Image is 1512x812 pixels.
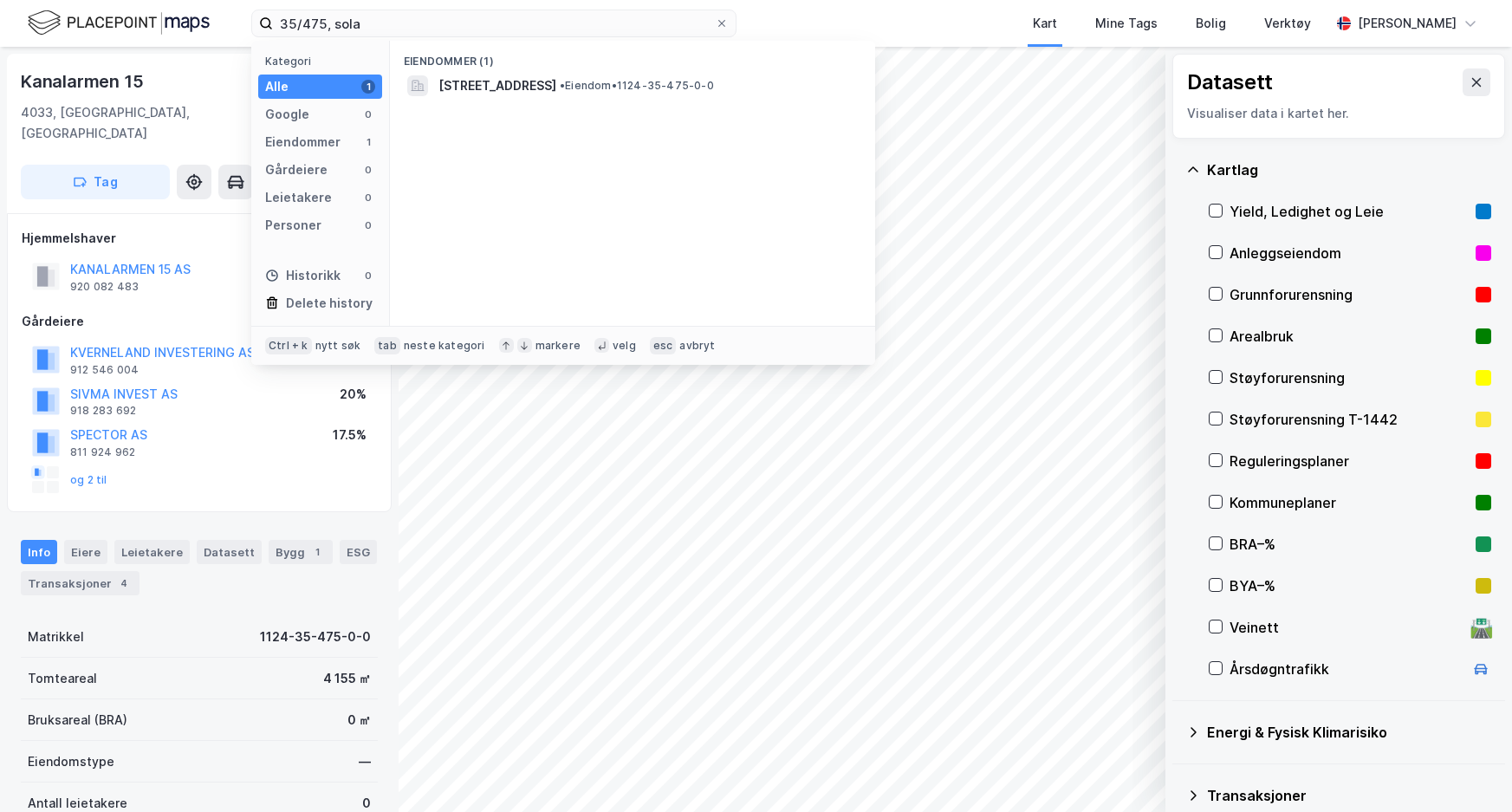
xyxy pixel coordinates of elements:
[1230,575,1469,596] div: BYA–%
[265,104,309,125] div: Google
[64,540,107,564] div: Eiere
[1425,729,1512,812] iframe: Chat Widget
[269,540,333,564] div: Bygg
[197,540,262,564] div: Datasett
[21,540,57,564] div: Info
[1230,243,1469,263] div: Anleggseiendom
[340,540,377,564] div: ESG
[1196,13,1226,34] div: Bolig
[333,425,367,445] div: 17.5%
[1470,616,1493,639] div: 🛣️
[679,339,715,353] div: avbryt
[323,668,371,689] div: 4 155 ㎡
[260,627,371,647] div: 1124-35-475-0-0
[361,269,375,283] div: 0
[361,107,375,121] div: 0
[361,163,375,177] div: 0
[1095,13,1158,34] div: Mine Tags
[70,363,139,377] div: 912 546 004
[1207,785,1491,806] div: Transaksjoner
[28,627,84,647] div: Matrikkel
[265,215,321,236] div: Personer
[70,404,136,418] div: 918 283 692
[1230,284,1469,305] div: Grunnforurensning
[361,135,375,149] div: 1
[1187,68,1273,96] div: Datasett
[361,80,375,94] div: 1
[1230,534,1469,555] div: BRA–%
[273,10,715,36] input: Søk på adresse, matrikkel, gårdeiere, leietakere eller personer
[1230,451,1469,471] div: Reguleringsplaner
[359,751,371,772] div: —
[21,165,170,199] button: Tag
[265,55,382,68] div: Kategori
[70,280,139,294] div: 920 082 483
[650,337,677,354] div: esc
[28,8,210,38] img: logo.f888ab2527a4732fd821a326f86c7f29.svg
[28,668,97,689] div: Tomteareal
[347,710,371,731] div: 0 ㎡
[265,132,341,153] div: Eiendommer
[21,68,146,95] div: Kanalarmen 15
[1230,409,1469,430] div: Støyforurensning T-1442
[265,337,312,354] div: Ctrl + k
[374,337,400,354] div: tab
[613,339,636,353] div: velg
[265,187,332,208] div: Leietakere
[1187,103,1490,124] div: Visualiser data i kartet her.
[1425,729,1512,812] div: Kontrollprogram for chat
[1230,367,1469,388] div: Støyforurensning
[390,41,875,72] div: Eiendommer (1)
[114,540,190,564] div: Leietakere
[560,79,565,92] span: •
[560,79,714,93] span: Eiendom • 1124-35-475-0-0
[21,571,140,595] div: Transaksjoner
[1230,617,1463,638] div: Veinett
[1230,659,1463,679] div: Årsdøgntrafikk
[265,265,341,286] div: Historikk
[265,76,289,97] div: Alle
[265,159,328,180] div: Gårdeiere
[70,445,135,459] div: 811 924 962
[315,339,361,353] div: nytt søk
[115,575,133,592] div: 4
[1264,13,1311,34] div: Verktøy
[22,311,377,332] div: Gårdeiere
[1207,159,1491,180] div: Kartlag
[1230,492,1469,513] div: Kommuneplaner
[438,75,556,96] span: [STREET_ADDRESS]
[28,710,127,731] div: Bruksareal (BRA)
[1358,13,1457,34] div: [PERSON_NAME]
[308,543,326,561] div: 1
[535,339,581,353] div: markere
[1033,13,1057,34] div: Kart
[361,191,375,205] div: 0
[28,751,114,772] div: Eiendomstype
[1230,326,1469,347] div: Arealbruk
[21,102,304,144] div: 4033, [GEOGRAPHIC_DATA], [GEOGRAPHIC_DATA]
[1230,201,1469,222] div: Yield, Ledighet og Leie
[340,384,367,405] div: 20%
[1207,722,1491,743] div: Energi & Fysisk Klimarisiko
[361,218,375,232] div: 0
[22,228,377,249] div: Hjemmelshaver
[404,339,485,353] div: neste kategori
[286,293,373,314] div: Delete history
